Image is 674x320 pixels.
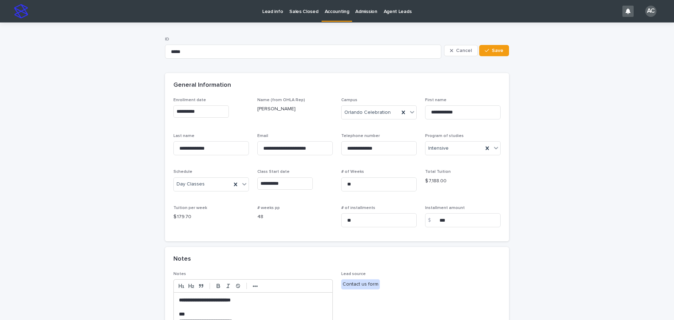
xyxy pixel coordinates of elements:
span: # of installments [341,206,375,210]
span: Save [492,48,503,53]
div: AC [645,6,656,17]
div: Contact us form [341,279,380,289]
span: # weeks pp [257,206,280,210]
span: Name (from OHLA Rep) [257,98,305,102]
h2: General Information [173,81,231,89]
span: # of Weeks [341,170,364,174]
span: Orlando Celebration [344,109,391,116]
div: $ [425,213,439,227]
span: Program of studies [425,134,464,138]
button: ••• [250,282,260,290]
span: Email [257,134,268,138]
span: Day Classes [177,181,205,188]
span: Cancel [456,48,472,53]
p: 48 [257,213,333,221]
p: [PERSON_NAME] [257,105,333,113]
span: Campus [341,98,357,102]
button: Save [479,45,509,56]
span: Telephone number [341,134,380,138]
p: $ 7,188.00 [425,177,501,185]
img: stacker-logo-s-only.png [14,4,28,18]
span: Total Tuition [425,170,451,174]
p: $ 179.70 [173,213,249,221]
span: Notes [173,272,186,276]
span: Schedule [173,170,192,174]
h2: Notes [173,255,191,263]
span: First name [425,98,447,102]
span: Installment amount [425,206,465,210]
button: Cancel [444,45,478,56]
span: Class Start date [257,170,290,174]
span: ID [165,37,169,41]
span: Lead source [341,272,366,276]
strong: ••• [253,283,258,289]
span: Last name [173,134,194,138]
span: Tuition per week [173,206,207,210]
span: Intensive [428,145,449,152]
span: Enrollment date [173,98,206,102]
